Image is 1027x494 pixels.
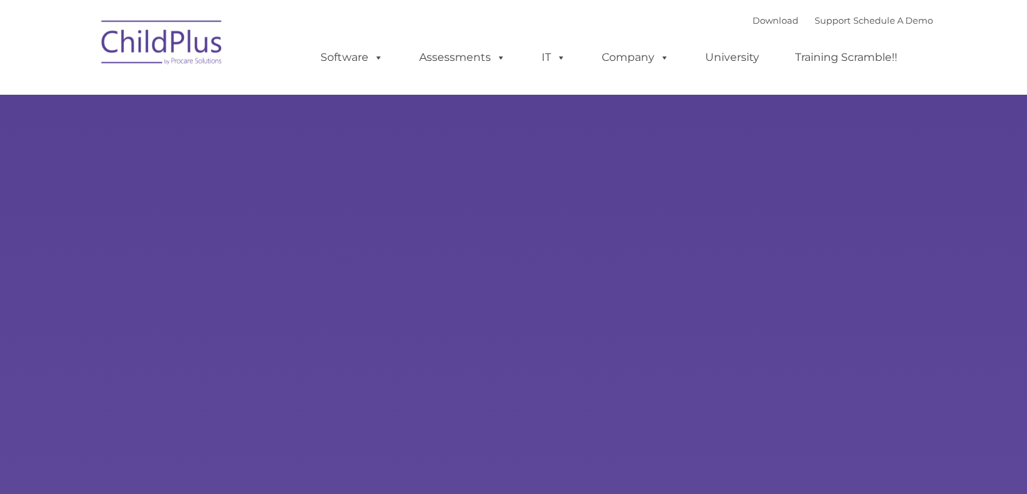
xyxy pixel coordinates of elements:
a: Schedule A Demo [853,15,933,26]
a: Download [753,15,798,26]
img: ChildPlus by Procare Solutions [95,11,230,78]
a: Support [815,15,851,26]
font: | [753,15,933,26]
a: Software [307,44,397,71]
a: IT [528,44,579,71]
a: Company [588,44,683,71]
a: Assessments [406,44,519,71]
a: University [692,44,773,71]
a: Training Scramble!! [782,44,911,71]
